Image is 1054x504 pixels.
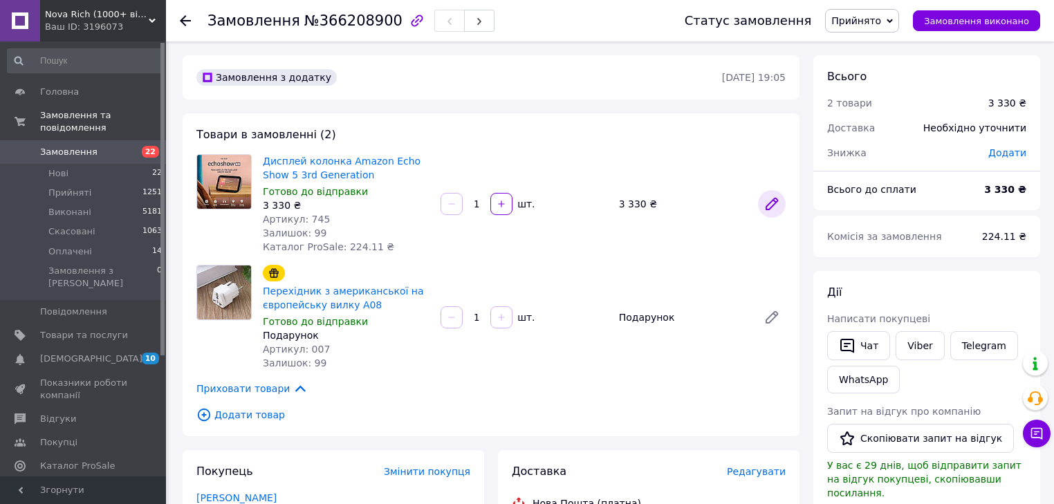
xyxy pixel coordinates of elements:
span: 10 [142,353,159,364]
span: У вас є 29 днів, щоб відправити запит на відгук покупцеві, скопіювавши посилання. [827,460,1021,498]
img: Перехідник з американської на європейську вилку A08 [197,265,251,319]
input: Пошук [7,48,163,73]
span: Нові [48,167,68,180]
div: Замовлення з додатку [196,69,337,86]
span: Готово до відправки [263,316,368,327]
a: Редагувати [758,304,786,331]
img: Дисплей колонка Amazon Echo Show 5 3rd Generation [197,155,251,209]
span: Дії [827,286,842,299]
span: Доставка [827,122,875,133]
span: Виконані [48,206,91,218]
span: Замовлення [207,12,300,29]
span: 14 [152,245,162,258]
span: Скасовані [48,225,95,238]
span: Покупець [196,465,253,478]
span: №366208900 [304,12,403,29]
span: Всього до сплати [827,184,916,195]
span: Готово до відправки [263,186,368,197]
a: WhatsApp [827,366,900,393]
span: 2 товари [827,97,872,109]
span: Відгуки [40,413,76,425]
button: Чат з покупцем [1023,420,1051,447]
div: Повернутися назад [180,14,191,28]
b: 3 330 ₴ [984,184,1026,195]
span: Комісія за замовлення [827,231,942,242]
span: Замовлення та повідомлення [40,109,166,134]
span: Залишок: 99 [263,227,326,239]
a: [PERSON_NAME] [196,492,277,503]
span: Знижка [827,147,867,158]
div: шт. [514,310,536,324]
span: Редагувати [727,466,786,477]
span: Артикул: 007 [263,344,330,355]
div: Ваш ID: 3196073 [45,21,166,33]
button: Чат [827,331,890,360]
div: Статус замовлення [685,14,812,28]
span: 5181 [142,206,162,218]
span: 22 [152,167,162,180]
span: Повідомлення [40,306,107,318]
span: 22 [142,146,159,158]
span: 224.11 ₴ [982,231,1026,242]
span: Артикул: 745 [263,214,330,225]
span: Доставка [512,465,566,478]
span: Прийняті [48,187,91,199]
div: шт. [514,197,536,211]
span: Всього [827,70,867,83]
button: Скопіювати запит на відгук [827,424,1014,453]
span: Прийнято [831,15,881,26]
a: Telegram [950,331,1018,360]
span: Головна [40,86,79,98]
span: [DEMOGRAPHIC_DATA] [40,353,142,365]
span: Товари в замовленні (2) [196,128,336,141]
div: Необхідно уточнити [915,113,1035,143]
span: Додати товар [196,407,786,422]
div: 3 330 ₴ [988,96,1026,110]
span: Покупці [40,436,77,449]
span: Замовлення [40,146,98,158]
a: Viber [896,331,944,360]
span: 0 [157,265,162,290]
div: Подарунок [613,308,752,327]
a: Редагувати [758,190,786,218]
span: Приховати товари [196,381,308,396]
span: Nova Rich (1000+ відгуків - Відправка в день замовлення 7 днів на тиждень - Гарантія на товари) [45,8,149,21]
span: Залишок: 99 [263,357,326,368]
span: Товари та послуги [40,329,128,342]
span: Запит на відгук про компанію [827,406,981,417]
span: Каталог ProSale [40,460,115,472]
span: Додати [988,147,1026,158]
span: Каталог ProSale: 224.11 ₴ [263,241,394,252]
div: 3 330 ₴ [613,194,752,214]
a: Дисплей колонка Amazon Echo Show 5 3rd Generation [263,156,420,180]
span: Написати покупцеві [827,313,930,324]
button: Замовлення виконано [913,10,1040,31]
span: Змінити покупця [384,466,470,477]
span: 1063 [142,225,162,238]
div: 3 330 ₴ [263,198,429,212]
time: [DATE] 19:05 [722,72,786,83]
a: Перехідник з американської на європейську вилку A08 [263,286,424,310]
span: Показники роботи компанії [40,377,128,402]
span: Оплачені [48,245,92,258]
div: Подарунок [263,328,429,342]
span: 1251 [142,187,162,199]
span: Замовлення виконано [924,16,1029,26]
span: Замовлення з [PERSON_NAME] [48,265,157,290]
